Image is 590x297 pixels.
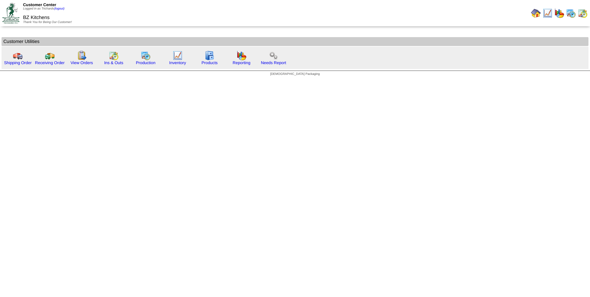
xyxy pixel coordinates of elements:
img: truck.gif [13,51,23,60]
a: Shipping Order [4,60,32,65]
img: ZoRoCo_Logo(Green%26Foil)%20jpg.webp [2,3,19,23]
a: Reporting [233,60,250,65]
img: workflow.png [269,51,278,60]
a: Inventory [169,60,186,65]
a: Ins & Outs [104,60,123,65]
a: Needs Report [261,60,286,65]
img: cabinet.gif [205,51,214,60]
img: calendarprod.gif [141,51,151,60]
img: calendarprod.gif [566,8,576,18]
img: calendarinout.gif [109,51,119,60]
a: Products [202,60,218,65]
img: home.gif [531,8,541,18]
img: line_graph.gif [173,51,183,60]
span: BZ Kitchens [23,15,49,20]
span: Customer Center [23,2,56,7]
a: Receiving Order [35,60,65,65]
span: [DEMOGRAPHIC_DATA] Packaging [270,72,320,76]
img: line_graph.gif [543,8,553,18]
img: workorder.gif [77,51,87,60]
img: truck2.gif [45,51,55,60]
span: Logged in as Trichards [23,7,65,10]
a: View Orders [70,60,93,65]
a: (logout) [54,7,65,10]
td: Customer Utilities [2,37,588,46]
img: graph.gif [554,8,564,18]
img: graph.gif [237,51,246,60]
span: Thank You for Being Our Customer! [23,21,72,24]
img: calendarinout.gif [578,8,588,18]
a: Production [136,60,155,65]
